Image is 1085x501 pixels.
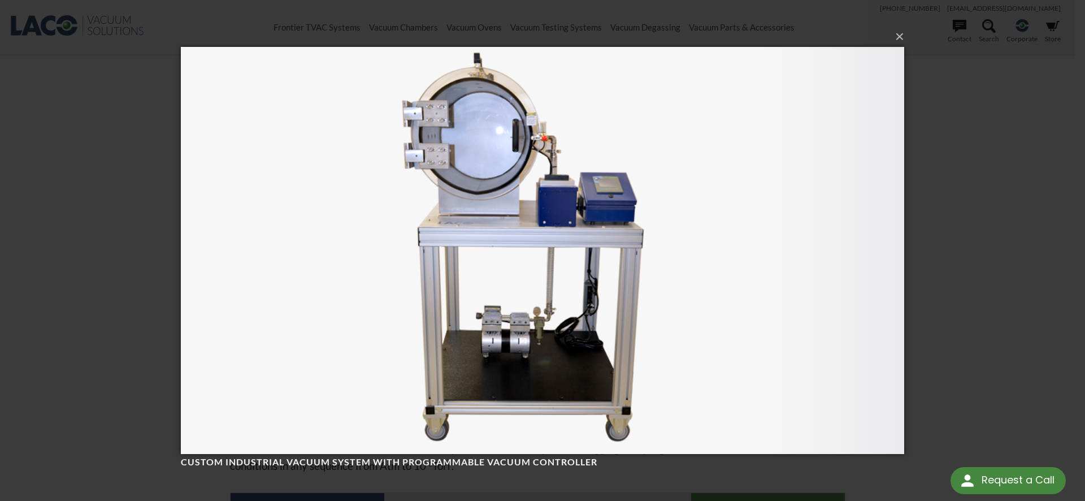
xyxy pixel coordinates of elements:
button: × [184,24,908,49]
img: round button [958,472,976,490]
div: Request a Call [982,467,1054,493]
h4: Custom Industrial Vacuum System with Programmable Vacuum Controller [181,456,884,468]
div: Request a Call [951,467,1066,494]
img: Custom Industrial Vacuum System with Programmable Vacuum Controller [181,24,904,477]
